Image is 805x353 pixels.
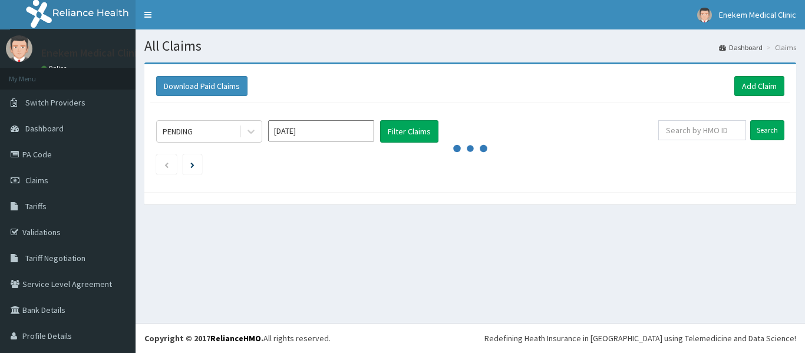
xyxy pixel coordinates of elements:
[25,123,64,134] span: Dashboard
[144,38,796,54] h1: All Claims
[144,333,263,344] strong: Copyright © 2017 .
[6,35,32,62] img: User Image
[719,42,763,52] a: Dashboard
[190,159,194,170] a: Next page
[380,120,438,143] button: Filter Claims
[734,76,784,96] a: Add Claim
[156,76,248,96] button: Download Paid Claims
[163,126,193,137] div: PENDING
[164,159,169,170] a: Previous page
[453,131,488,166] svg: audio-loading
[658,120,746,140] input: Search by HMO ID
[136,323,805,353] footer: All rights reserved.
[25,97,85,108] span: Switch Providers
[41,64,70,72] a: Online
[25,253,85,263] span: Tariff Negotiation
[25,201,47,212] span: Tariffs
[41,48,142,58] p: Enekem Medical Clinic
[484,332,796,344] div: Redefining Heath Insurance in [GEOGRAPHIC_DATA] using Telemedicine and Data Science!
[750,120,784,140] input: Search
[210,333,261,344] a: RelianceHMO
[268,120,374,141] input: Select Month and Year
[764,42,796,52] li: Claims
[25,175,48,186] span: Claims
[697,8,712,22] img: User Image
[719,9,796,20] span: Enekem Medical Clinic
